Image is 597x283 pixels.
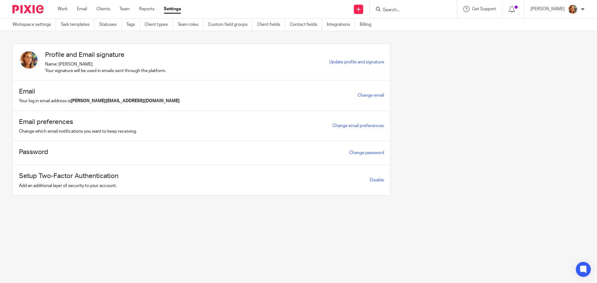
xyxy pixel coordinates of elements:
a: Change email [358,93,384,98]
a: Contact fields [290,19,322,31]
a: Task templates [61,19,95,31]
a: Custom field groups [208,19,252,31]
a: Settings [164,6,181,12]
a: Work [58,6,67,12]
h1: Password [19,147,48,157]
a: Change email preferences [332,124,384,128]
h1: Email [19,87,180,96]
a: Clients [96,6,110,12]
img: Avatar.png [19,50,39,70]
a: Team roles [178,19,203,31]
a: Update profile and signature [329,60,384,64]
p: Change which email notifications you want to keep receiving. [19,128,137,135]
a: Statuses [99,19,122,31]
a: Email [77,6,87,12]
h1: Profile and Email signature [45,50,166,60]
img: Pixie [12,5,44,13]
p: Name: [PERSON_NAME] Your signature will be used in emails sent through the platform. [45,61,166,74]
a: Disable [370,178,384,182]
a: Billing [360,19,376,31]
img: Avatar.png [568,4,578,14]
p: Add an additional layer of security to your account. [19,183,118,189]
a: Change password [349,151,384,155]
input: Search [382,7,438,13]
b: [PERSON_NAME][EMAIL_ADDRESS][DOMAIN_NAME] [71,99,180,103]
a: Workspace settings [12,19,56,31]
a: Tags [126,19,140,31]
a: Integrations [327,19,355,31]
a: Team [119,6,130,12]
p: Your log in email address is [19,98,180,104]
p: [PERSON_NAME] [530,6,565,12]
a: Client types [145,19,173,31]
h1: Email preferences [19,117,137,127]
a: Client fields [257,19,285,31]
span: Get Support [472,7,496,11]
h1: Setup Two-Factor Authentication [19,171,118,181]
a: Reports [139,6,155,12]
